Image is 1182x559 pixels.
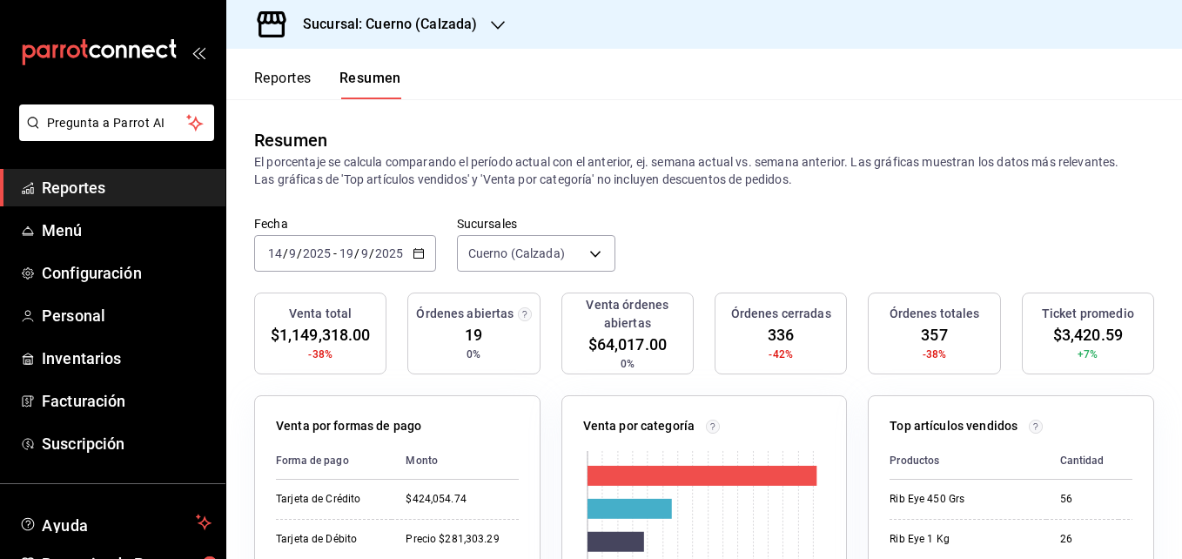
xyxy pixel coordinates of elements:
span: 19 [465,323,482,347]
span: Pregunta a Parrot AI [47,114,187,132]
font: Personal [42,306,105,325]
span: - [333,246,337,260]
h3: Órdenes cerradas [731,305,831,323]
span: 336 [768,323,794,347]
span: -38% [923,347,947,362]
span: 0% [621,356,635,372]
span: -42% [769,347,793,362]
span: $64,017.00 [588,333,667,356]
input: ---- [302,246,332,260]
label: Sucursales [457,218,615,230]
div: Tarjeta de Débito [276,532,378,547]
a: Pregunta a Parrot AI [12,126,214,145]
font: Menú [42,221,83,239]
span: / [354,246,359,260]
font: Reportes [42,178,105,197]
font: Reportes [254,70,312,87]
span: -38% [308,347,332,362]
button: Resumen [339,70,401,99]
h3: Ticket promedio [1042,305,1134,323]
p: Venta por formas de pago [276,417,421,435]
span: $1,149,318.00 [271,323,371,347]
div: Resumen [254,127,327,153]
span: 357 [921,323,947,347]
span: 0% [467,347,480,362]
span: Cuerno (Calzada) [468,245,565,262]
div: Pestañas de navegación [254,70,401,99]
span: / [283,246,288,260]
span: +7% [1078,347,1098,362]
th: Forma de pago [276,442,392,480]
h3: Sucursal: Cuerno (Calzada) [289,14,477,35]
div: $424,054.74 [406,492,518,507]
div: 56 [1060,492,1105,507]
th: Monto [392,442,518,480]
button: Pregunta a Parrot AI [19,104,214,141]
p: Top artículos vendidos [890,417,1017,435]
label: Fecha [254,218,436,230]
div: Precio $281,303.29 [406,532,518,547]
div: Rib Eye 450 Grs [890,492,1031,507]
th: Productos [890,442,1045,480]
p: Venta por categoría [583,417,695,435]
span: Ayuda [42,512,189,533]
font: Facturación [42,392,125,410]
h3: Órdenes totales [890,305,980,323]
h3: Venta órdenes abiertas [569,296,686,333]
input: -- [360,246,369,260]
span: $3,420.59 [1053,323,1123,347]
div: 26 [1060,532,1105,547]
font: Suscripción [42,434,124,453]
button: open_drawer_menu [191,45,205,59]
h3: Órdenes abiertas [416,305,514,323]
input: ---- [374,246,404,260]
h3: Venta total [289,305,352,323]
div: Rib Eye 1 Kg [890,532,1031,547]
input: -- [267,246,283,260]
font: Configuración [42,264,142,282]
input: -- [288,246,297,260]
p: El porcentaje se calcula comparando el período actual con el anterior, ej. semana actual vs. sema... [254,153,1154,188]
div: Tarjeta de Crédito [276,492,378,507]
input: -- [339,246,354,260]
span: / [297,246,302,260]
font: Inventarios [42,349,121,367]
span: / [369,246,374,260]
th: Cantidad [1046,442,1118,480]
